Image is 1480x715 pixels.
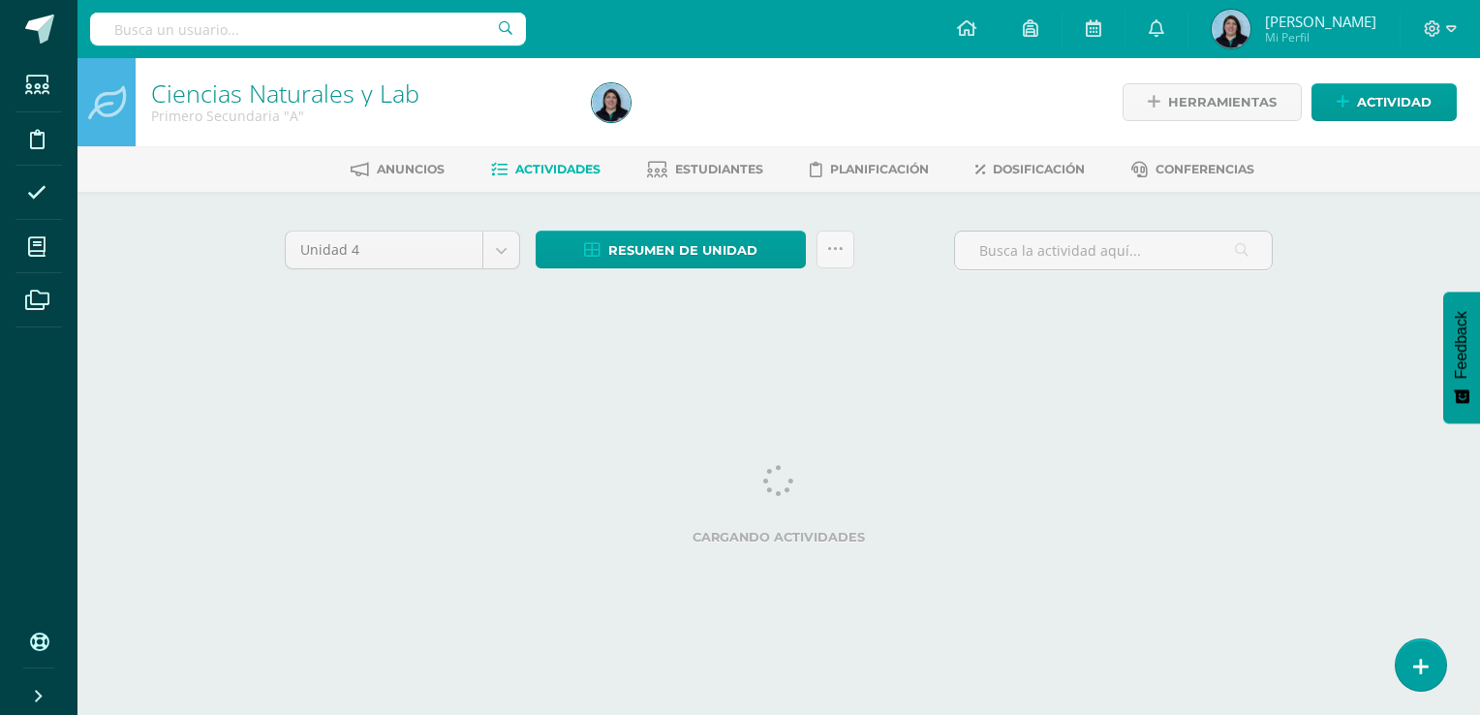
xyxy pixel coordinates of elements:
a: Planificación [810,154,929,185]
h1: Ciencias Naturales y Lab [151,79,569,107]
span: Conferencias [1156,162,1254,176]
span: Unidad 4 [300,232,468,268]
span: Feedback [1453,311,1470,379]
span: Anuncios [377,162,445,176]
span: Dosificación [993,162,1085,176]
a: Ciencias Naturales y Lab [151,77,419,109]
img: afd8b2c61c88d9f71537f30f7f279c5d.png [592,83,631,122]
a: Conferencias [1131,154,1254,185]
span: [PERSON_NAME] [1265,12,1376,31]
span: Estudiantes [675,162,763,176]
span: Actividades [515,162,601,176]
span: Herramientas [1168,84,1277,120]
input: Busca un usuario... [90,13,526,46]
a: Unidad 4 [286,232,519,268]
a: Herramientas [1123,83,1302,121]
label: Cargando actividades [285,530,1273,544]
a: Anuncios [351,154,445,185]
a: Resumen de unidad [536,231,806,268]
a: Actividades [491,154,601,185]
input: Busca la actividad aquí... [955,232,1272,269]
a: Estudiantes [647,154,763,185]
a: Actividad [1311,83,1457,121]
img: afd8b2c61c88d9f71537f30f7f279c5d.png [1212,10,1250,48]
span: Resumen de unidad [608,233,757,268]
span: Actividad [1357,84,1432,120]
button: Feedback - Mostrar encuesta [1443,292,1480,423]
span: Mi Perfil [1265,29,1376,46]
span: Planificación [830,162,929,176]
div: Primero Secundaria 'A' [151,107,569,125]
a: Dosificación [975,154,1085,185]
